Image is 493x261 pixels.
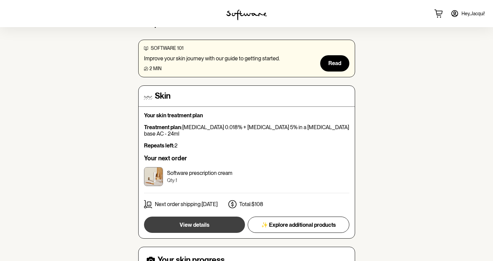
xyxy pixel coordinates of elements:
button: View details [144,217,245,233]
span: software 101 [151,45,184,51]
span: 2 min [149,66,162,71]
p: [MEDICAL_DATA] 0.018% + [MEDICAL_DATA] 5% in a [MEDICAL_DATA] base AC - 24ml [144,124,349,137]
strong: Repeats left: [144,142,174,149]
button: ✨ Explore additional products [248,217,349,233]
p: Next order shipping: [DATE] [155,201,218,207]
button: Read [320,55,349,72]
p: Improve your skin journey with our guide to getting started. [144,55,280,62]
p: 2 [144,142,349,149]
p: Your skin treatment plan [144,112,349,119]
img: software logo [226,9,267,20]
span: ✨ Explore additional products [261,222,336,228]
img: ckrj60pny00003h5x9u7lpp18.jpg [144,167,163,186]
h4: Skin [155,91,170,101]
a: Hey,Jacqui! [447,5,489,22]
h6: Your next order [144,155,349,162]
p: Software prescription cream [167,170,232,176]
p: Total: $108 [239,201,263,207]
p: Qty: 1 [167,178,232,183]
span: View details [180,222,209,228]
span: Hey, Jacqui ! [461,11,485,17]
span: Read [328,60,341,66]
strong: Treatment plan: [144,124,182,130]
